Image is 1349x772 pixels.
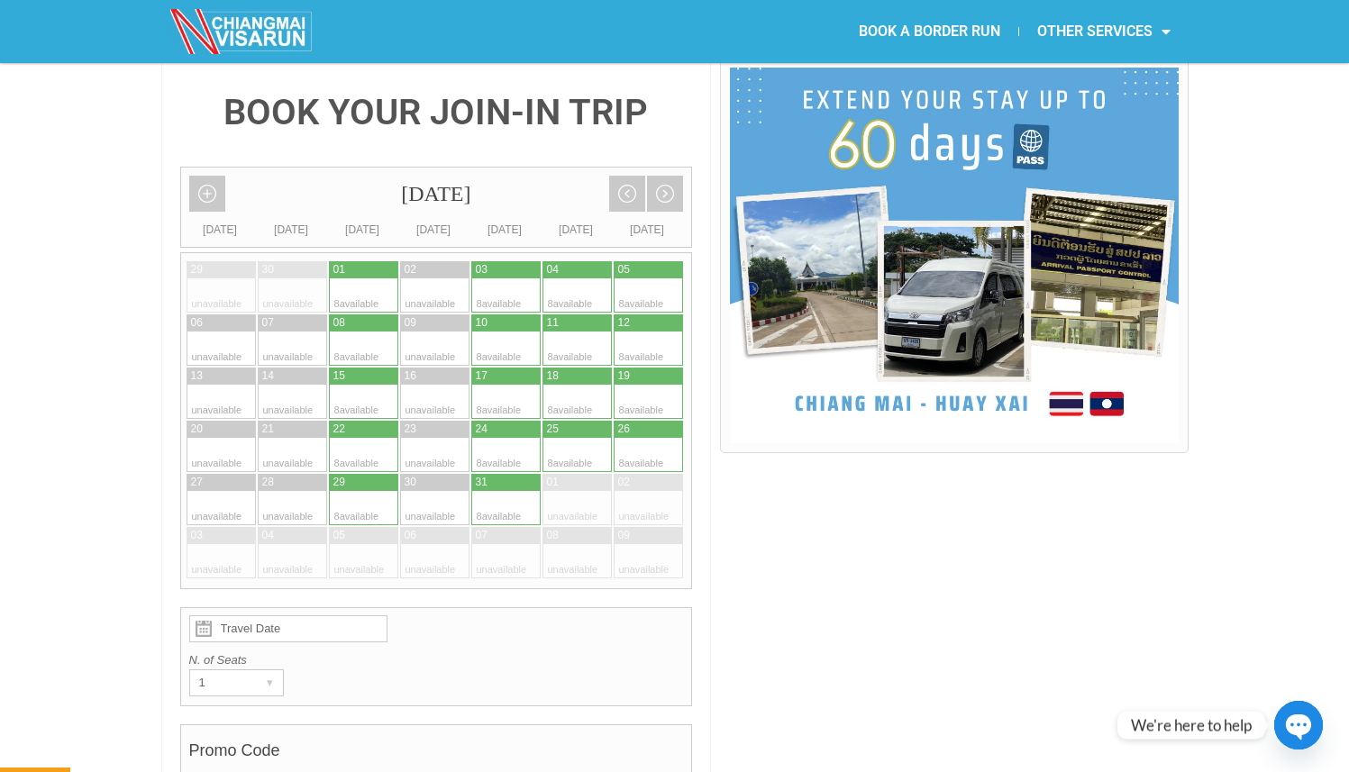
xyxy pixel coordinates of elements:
div: 22 [333,422,345,437]
div: 27 [191,475,203,490]
div: 1 [190,670,249,695]
div: 03 [476,262,488,277]
div: 23 [405,422,416,437]
div: [DATE] [469,221,541,239]
div: 30 [405,475,416,490]
div: 03 [191,528,203,543]
div: 10 [476,315,488,331]
div: 20 [191,422,203,437]
div: 07 [262,315,274,331]
div: [DATE] [612,221,683,239]
div: [DATE] [185,221,256,239]
div: 18 [547,368,559,384]
div: 12 [618,315,630,331]
div: 29 [191,262,203,277]
div: ▾ [258,670,283,695]
div: 01 [333,262,345,277]
div: 16 [405,368,416,384]
div: 01 [547,475,559,490]
div: 21 [262,422,274,437]
a: OTHER SERVICES [1019,11,1189,52]
div: 31 [476,475,488,490]
a: BOOK A BORDER RUN [841,11,1018,52]
div: 11 [547,315,559,331]
div: [DATE] [181,168,692,221]
div: 08 [333,315,345,331]
div: 25 [547,422,559,437]
div: [DATE] [256,221,327,239]
div: 13 [191,368,203,384]
div: 14 [262,368,274,384]
div: 17 [476,368,488,384]
label: N. of Seats [189,651,684,669]
div: 19 [618,368,630,384]
div: 15 [333,368,345,384]
div: 29 [333,475,345,490]
div: 09 [618,528,630,543]
div: 26 [618,422,630,437]
div: 06 [405,528,416,543]
div: 02 [618,475,630,490]
div: 30 [262,262,274,277]
div: [DATE] [327,221,398,239]
div: 07 [476,528,488,543]
div: [DATE] [541,221,612,239]
div: 02 [405,262,416,277]
div: 09 [405,315,416,331]
div: 08 [547,528,559,543]
div: 28 [262,475,274,490]
div: 06 [191,315,203,331]
div: 04 [547,262,559,277]
div: [DATE] [398,221,469,239]
div: 05 [618,262,630,277]
h4: BOOK YOUR JOIN-IN TRIP [180,95,693,131]
div: 05 [333,528,345,543]
div: 04 [262,528,274,543]
nav: Menu [675,11,1189,52]
div: 24 [476,422,488,437]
